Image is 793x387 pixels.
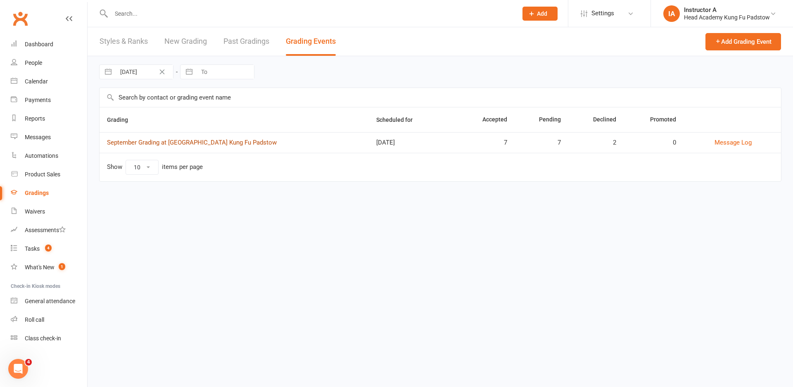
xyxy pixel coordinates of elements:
[11,147,87,165] a: Automations
[684,14,770,21] div: Head Academy Kung Fu Padstow
[576,139,616,146] div: 2
[25,78,48,85] div: Calendar
[11,329,87,348] a: Class kiosk mode
[107,115,137,125] button: Grading
[11,184,87,202] a: Gradings
[286,27,336,56] a: Grading Events
[107,160,203,175] div: Show
[705,33,781,50] button: Add Grading Event
[223,27,269,56] a: Past Gradings
[11,202,87,221] a: Waivers
[25,171,60,178] div: Product Sales
[25,264,55,271] div: What's New
[568,107,624,132] th: Declined
[376,115,422,125] button: Scheduled for
[376,139,449,146] div: [DATE]
[25,115,45,122] div: Reports
[25,152,58,159] div: Automations
[25,227,66,233] div: Assessments
[25,190,49,196] div: Gradings
[624,107,683,132] th: Promoted
[164,27,207,56] a: New Grading
[457,107,515,132] th: Accepted
[11,292,87,311] a: General attendance kiosk mode
[11,54,87,72] a: People
[11,165,87,184] a: Product Sales
[25,59,42,66] div: People
[522,139,561,146] div: 7
[11,311,87,329] a: Roll call
[11,72,87,91] a: Calendar
[10,8,31,29] a: Clubworx
[25,316,44,323] div: Roll call
[116,65,173,79] input: From
[11,35,87,54] a: Dashboard
[25,245,40,252] div: Tasks
[107,139,277,146] a: September Grading at [GEOGRAPHIC_DATA] Kung Fu Padstow
[8,359,28,379] iframe: Intercom live chat
[11,240,87,258] a: Tasks 4
[59,263,65,270] span: 1
[522,7,558,21] button: Add
[45,245,52,252] span: 4
[631,139,676,146] div: 0
[11,91,87,109] a: Payments
[100,88,781,107] input: Search by contact or grading event name
[11,221,87,240] a: Assessments
[715,139,752,146] a: Message Log
[376,116,422,123] span: Scheduled for
[11,128,87,147] a: Messages
[11,258,87,277] a: What's New1
[25,208,45,215] div: Waivers
[25,298,75,304] div: General attendance
[11,109,87,128] a: Reports
[197,65,254,79] input: To
[25,41,53,47] div: Dashboard
[25,359,32,366] span: 4
[162,164,203,171] div: items per page
[25,97,51,103] div: Payments
[591,4,614,23] span: Settings
[684,6,770,14] div: Instructor A
[515,107,568,132] th: Pending
[537,10,547,17] span: Add
[155,67,169,77] button: Clear Date
[464,139,507,146] div: 7
[107,116,137,123] span: Grading
[663,5,680,22] div: IA
[109,8,512,19] input: Search...
[100,27,148,56] a: Styles & Ranks
[25,335,61,342] div: Class check-in
[25,134,51,140] div: Messages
